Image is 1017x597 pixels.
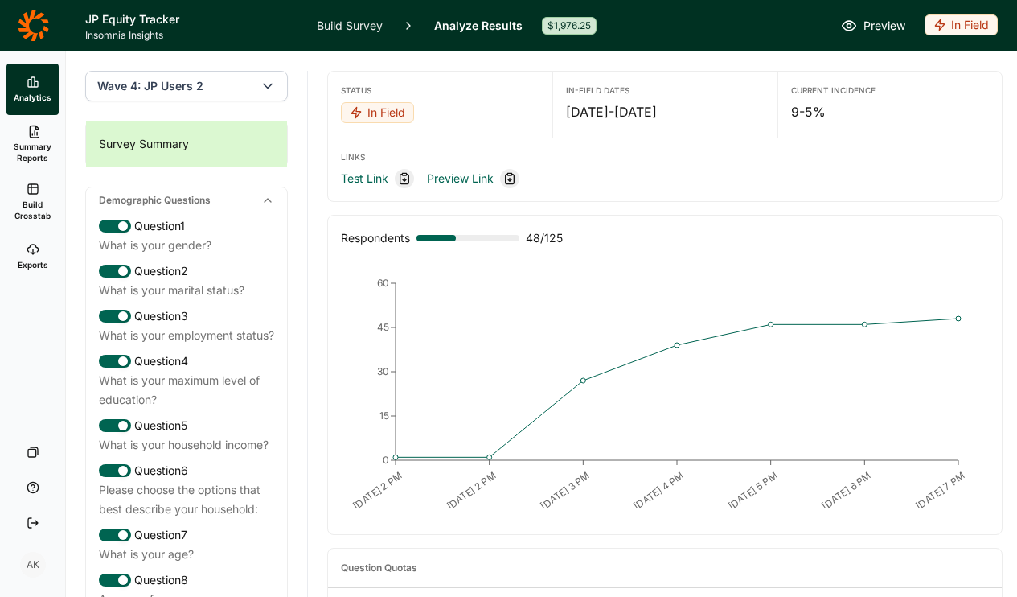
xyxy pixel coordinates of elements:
[99,545,274,564] div: What is your age?
[341,169,388,188] a: Test Link
[377,277,389,289] tspan: 60
[6,173,59,231] a: Build Crosstab
[341,102,414,123] div: In Field
[13,141,52,163] span: Summary Reports
[341,84,539,96] div: Status
[97,78,203,94] span: Wave 4: JP Users 2
[925,14,998,37] button: In Field
[566,102,764,121] div: [DATE] - [DATE]
[99,416,274,435] div: Question 5
[20,552,46,578] div: AK
[538,469,592,512] text: [DATE] 3 PM
[99,281,274,300] div: What is your marital status?
[341,102,414,125] button: In Field
[341,562,417,574] div: Question Quotas
[791,102,989,121] div: 9-5%
[99,307,274,326] div: Question 3
[86,121,287,167] div: Survey Summary
[726,469,780,512] text: [DATE] 5 PM
[13,199,52,221] span: Build Crosstab
[99,216,274,236] div: Question 1
[377,321,389,333] tspan: 45
[99,352,274,371] div: Question 4
[377,365,389,377] tspan: 30
[85,10,297,29] h1: JP Equity Tracker
[14,92,51,103] span: Analytics
[383,454,389,466] tspan: 0
[379,410,389,422] tspan: 15
[99,480,274,519] div: Please choose the options that best describe your household:
[99,371,274,410] div: What is your maximum level of education?
[863,16,905,35] span: Preview
[841,16,905,35] a: Preview
[427,169,494,188] a: Preview Link
[85,71,288,101] button: Wave 4: JP Users 2
[99,261,274,281] div: Question 2
[85,29,297,42] span: Insomnia Insights
[791,84,989,96] div: Current Incidence
[18,259,48,270] span: Exports
[99,525,274,545] div: Question 7
[341,151,989,163] div: Links
[6,64,59,115] a: Analytics
[6,115,59,173] a: Summary Reports
[6,231,59,282] a: Exports
[631,469,686,513] text: [DATE] 4 PM
[566,84,764,96] div: In-Field Dates
[542,17,597,35] div: $1,976.25
[99,326,274,345] div: What is your employment status?
[351,469,404,512] text: [DATE] 2 PM
[99,236,274,255] div: What is your gender?
[925,14,998,35] div: In Field
[500,169,519,188] div: Copy link
[395,169,414,188] div: Copy link
[341,229,410,248] div: Respondents
[99,570,274,590] div: Question 8
[445,469,498,512] text: [DATE] 2 PM
[99,461,274,480] div: Question 6
[913,469,967,512] text: [DATE] 7 PM
[86,187,287,213] div: Demographic Questions
[819,469,873,512] text: [DATE] 6 PM
[99,435,274,455] div: What is your household income?
[526,229,563,248] span: 48 / 125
